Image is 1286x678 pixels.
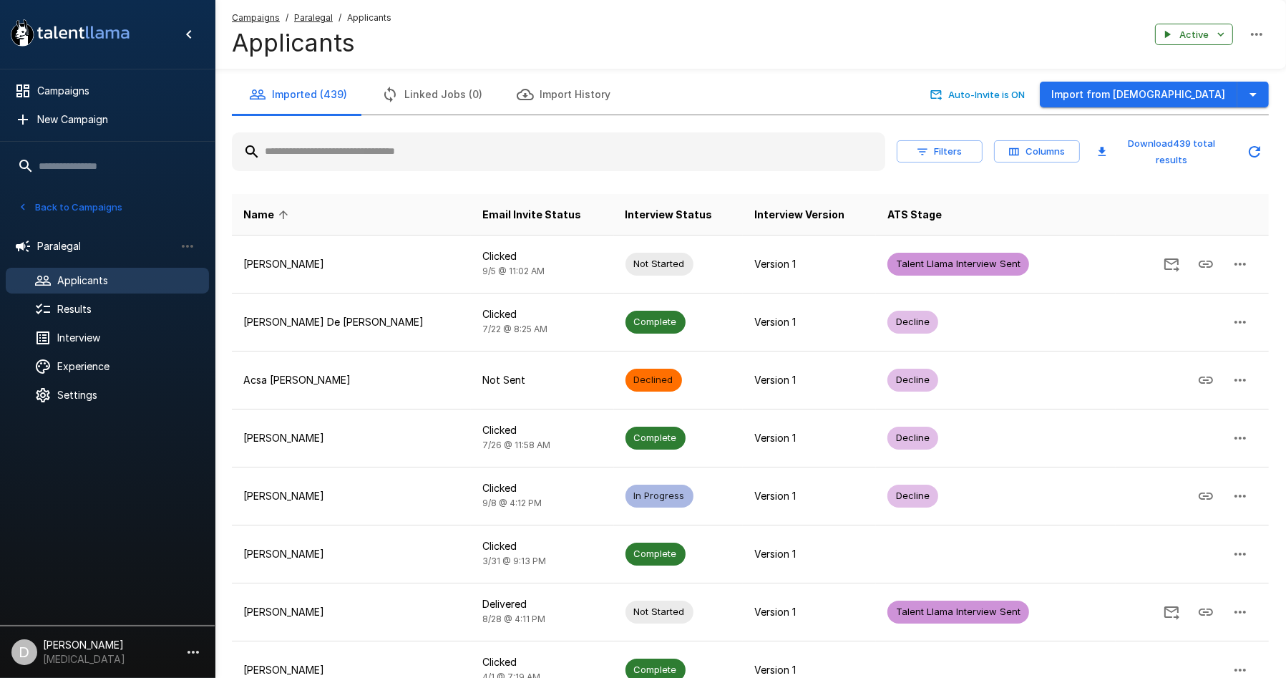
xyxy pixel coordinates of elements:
span: 7/26 @ 11:58 AM [482,440,550,450]
p: Version 1 [754,489,864,503]
span: Copy Interview Link [1189,257,1223,269]
span: Copy Interview Link [1189,373,1223,385]
span: Not Started [625,257,693,271]
span: 9/8 @ 4:12 PM [482,498,542,508]
u: Campaigns [232,12,280,23]
button: Import History [500,74,628,115]
button: Updated Today - 10:07 AM [1240,137,1269,166]
p: [PERSON_NAME] [243,663,459,677]
button: Imported (439) [232,74,364,115]
span: Complete [625,663,686,677]
span: Decline [887,431,938,445]
button: Download439 total results [1091,132,1234,171]
span: Decline [887,315,938,329]
p: Clicked [482,655,603,669]
p: [PERSON_NAME] De [PERSON_NAME] [243,315,459,329]
span: Talent Llama Interview Sent [887,257,1029,271]
button: Columns [994,140,1080,163]
p: Clicked [482,307,603,321]
p: [PERSON_NAME] [243,489,459,503]
p: Version 1 [754,663,864,677]
p: Acsa [PERSON_NAME] [243,373,459,387]
p: Clicked [482,481,603,495]
p: Version 1 [754,605,864,619]
p: Version 1 [754,257,864,271]
span: Send Invitation [1154,257,1189,269]
span: / [286,11,288,25]
span: Email Invite Status [482,206,581,223]
span: Declined [625,373,682,387]
p: [PERSON_NAME] [243,605,459,619]
span: In Progress [625,489,693,503]
p: Version 1 [754,373,864,387]
p: Version 1 [754,315,864,329]
span: Complete [625,315,686,329]
span: Name [243,206,293,223]
span: Not Started [625,605,693,619]
p: Clicked [482,249,603,263]
p: [PERSON_NAME] [243,431,459,445]
span: Send Invitation [1154,605,1189,617]
span: ATS Stage [887,206,942,223]
span: Decline [887,489,938,503]
span: 9/5 @ 11:02 AM [482,266,545,276]
button: Import from [DEMOGRAPHIC_DATA] [1040,82,1237,108]
span: Interview Status [625,206,713,223]
button: Active [1155,24,1233,46]
p: Version 1 [754,431,864,445]
u: Paralegal [294,12,333,23]
button: Linked Jobs (0) [364,74,500,115]
span: / [338,11,341,25]
span: Copy Interview Link [1189,489,1223,501]
button: Filters [897,140,983,163]
span: Talent Llama Interview Sent [887,605,1029,619]
span: 7/22 @ 8:25 AM [482,324,547,334]
p: [PERSON_NAME] [243,257,459,271]
h4: Applicants [232,28,391,58]
p: Version 1 [754,547,864,561]
p: Clicked [482,423,603,437]
span: Interview Version [754,206,844,223]
span: 8/28 @ 4:11 PM [482,614,545,624]
p: [PERSON_NAME] [243,547,459,561]
span: Copy Interview Link [1189,605,1223,617]
span: Decline [887,373,938,387]
p: Delivered [482,597,603,611]
span: Complete [625,547,686,561]
p: Not Sent [482,373,603,387]
button: Auto-Invite is ON [927,84,1028,106]
span: Applicants [347,11,391,25]
span: Complete [625,431,686,445]
span: 3/31 @ 9:13 PM [482,556,546,566]
p: Clicked [482,539,603,553]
